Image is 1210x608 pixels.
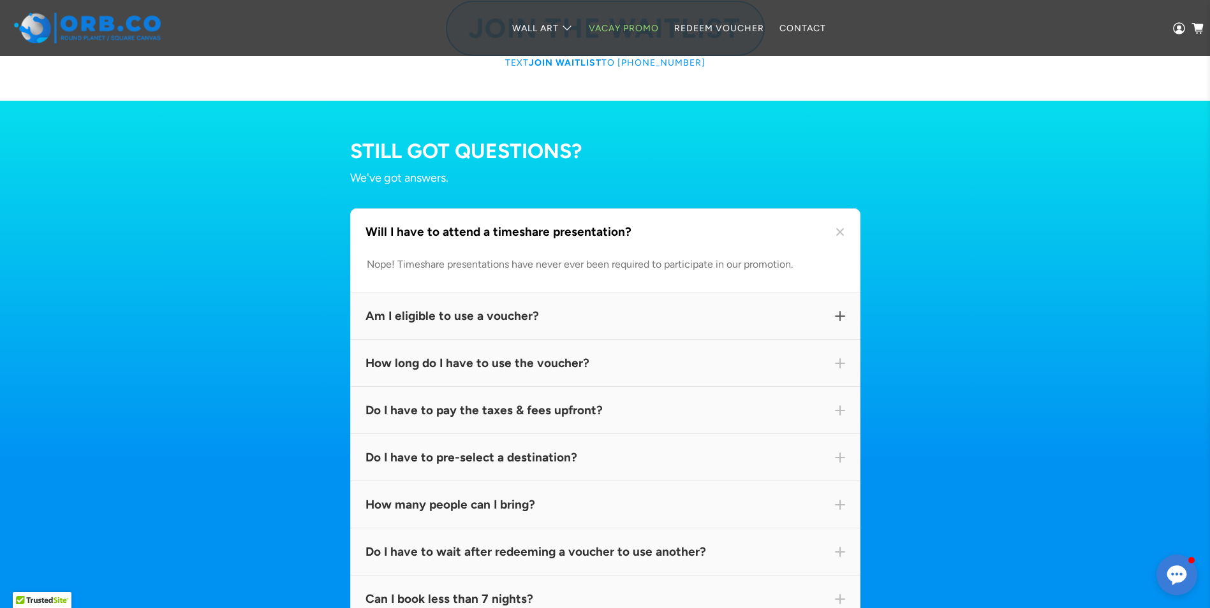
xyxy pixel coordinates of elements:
[365,496,845,513] div: How many people can I bring?
[350,387,860,434] div: Do I have to pay the taxes & fees upfront?
[365,449,845,466] div: Do I have to pre-select a destination?
[350,208,860,256] div: Will I have to attend a timeshare presentation?
[350,293,860,340] div: Am I eligible to use a voucher?
[350,528,860,575] div: Do I have to wait after redeeming a voucher to use another?
[365,308,845,324] div: Am I eligible to use a voucher?
[367,256,844,273] div: Nope! Timeshare presentations have never ever been required to participate in our promotion.
[667,11,772,45] a: Redeem Voucher
[365,544,845,560] div: Do I have to wait after redeeming a voucher to use another?
[1156,554,1197,595] button: Open chat window
[529,57,601,68] strong: JOIN WAITLIST
[365,224,845,240] div: Will I have to attend a timeshare presentation?
[505,56,705,68] a: TEXTJOIN WAITLISTTO [PHONE_NUMBER]
[365,591,845,607] div: Can I book less than 7 nights?
[505,57,705,68] span: TEXT TO [PHONE_NUMBER]
[365,402,845,419] div: Do I have to pay the taxes & fees upfront?
[350,139,860,163] h2: STILL GOT QUESTIONS?
[505,11,581,45] a: Wall Art
[365,355,845,372] div: How long do I have to use the voucher?
[350,340,860,387] div: How long do I have to use the voucher?
[350,481,860,528] div: How many people can I bring?
[581,11,667,45] a: Vacay Promo
[350,434,860,481] div: Do I have to pre-select a destination?
[772,11,834,45] a: Contact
